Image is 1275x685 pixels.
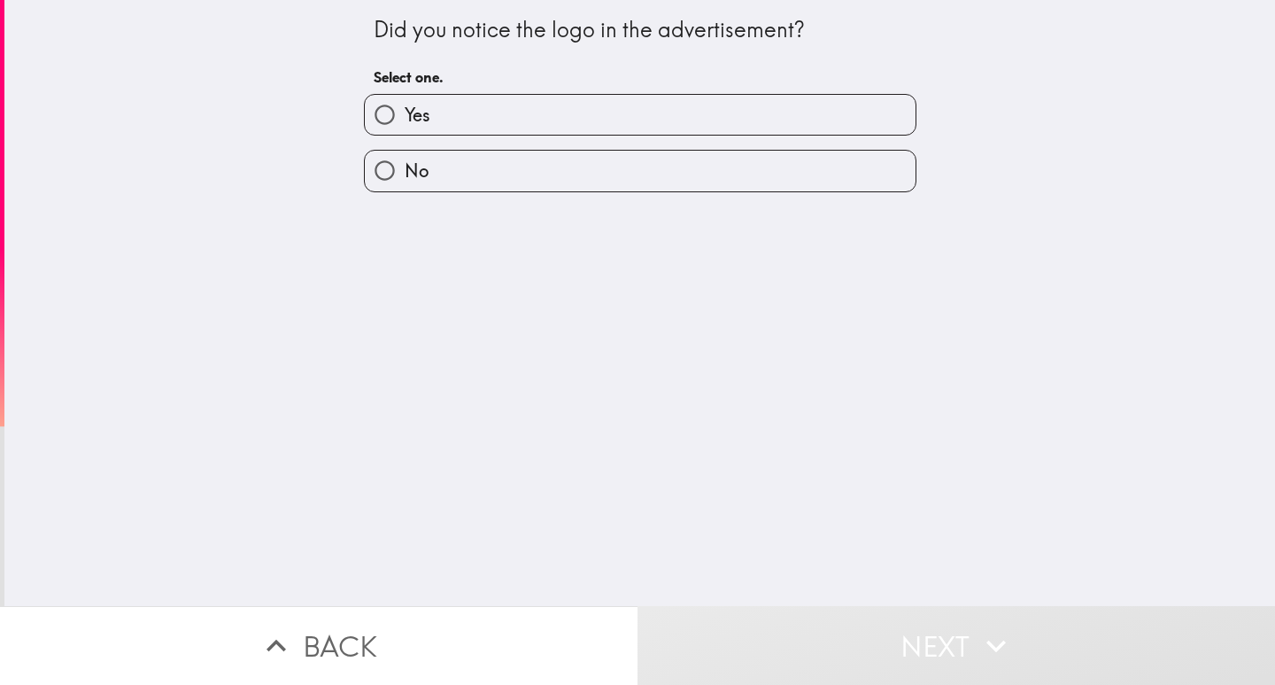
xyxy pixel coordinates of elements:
[405,103,430,128] span: Yes
[365,151,916,191] button: No
[374,67,907,87] h6: Select one.
[405,159,429,183] span: No
[637,606,1275,685] button: Next
[365,95,916,135] button: Yes
[374,15,907,45] div: Did you notice the logo in the advertisement?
